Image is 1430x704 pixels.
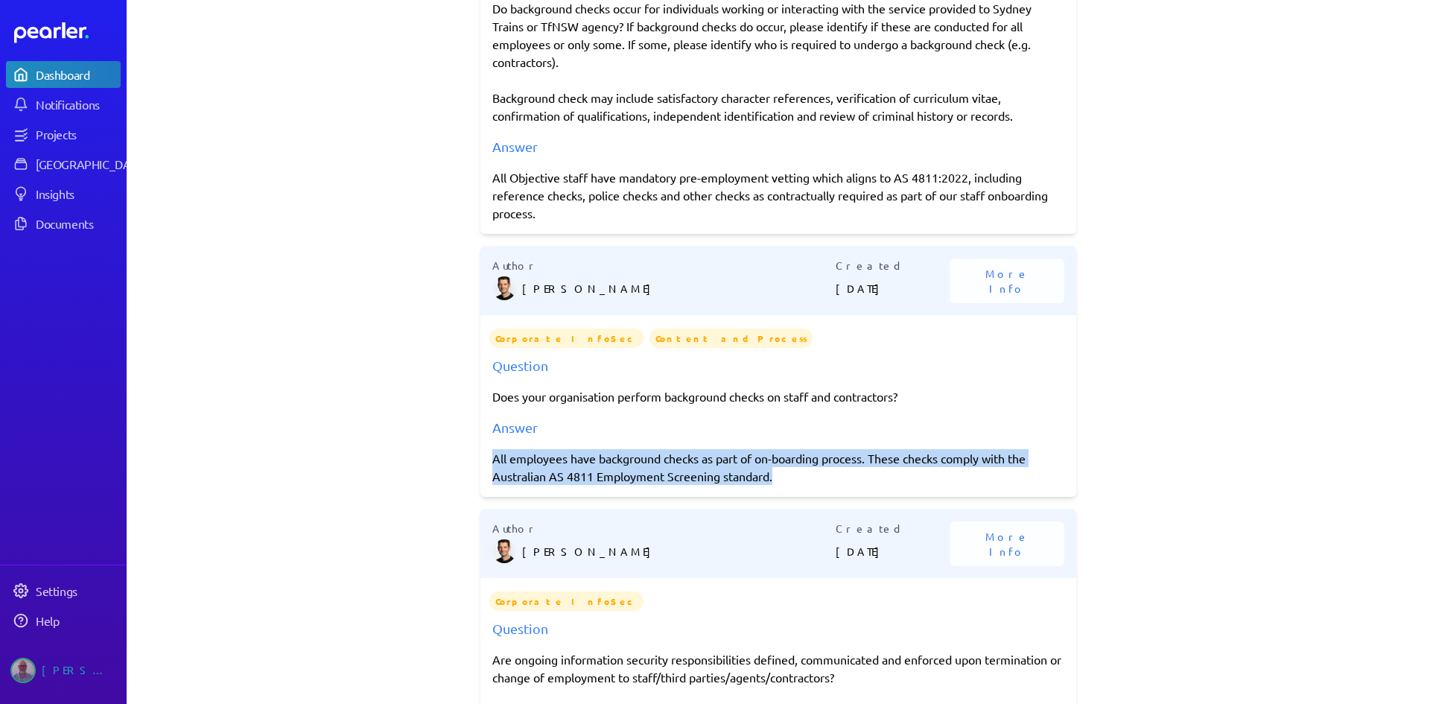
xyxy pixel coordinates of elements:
[950,259,1064,303] button: More Info
[36,613,119,628] div: Help
[6,210,121,237] a: Documents
[967,529,1046,559] span: More Info
[6,577,121,604] a: Settings
[836,521,950,536] p: Created
[14,22,121,43] a: Dashboard
[492,168,1064,222] div: All Objective staff have mandatory pre-employment vetting which aligns to AS 4811:2022, including...
[950,521,1064,566] button: More Info
[42,658,116,683] div: [PERSON_NAME]
[6,607,121,634] a: Help
[489,592,643,611] span: Corporate InfoSec
[36,127,119,142] div: Projects
[492,521,836,536] p: Author
[6,121,121,148] a: Projects
[6,61,121,88] a: Dashboard
[492,136,1064,156] div: Answer
[522,536,836,566] p: [PERSON_NAME]
[36,186,119,201] div: Insights
[492,387,1064,405] p: Does your organisation perform background checks on staff and contractors?
[489,329,643,348] span: Corporate InfoSec
[6,91,121,118] a: Notifications
[10,658,36,683] img: Jason Riches
[492,276,516,300] img: James Layton
[836,536,950,566] p: [DATE]
[492,650,1064,686] p: Are ongoing information security responsibilities defined, communicated and enforced upon termina...
[36,156,147,171] div: [GEOGRAPHIC_DATA]
[36,97,119,112] div: Notifications
[492,539,516,563] img: James Layton
[492,449,1064,485] div: All employees have background checks as part of on-boarding process. These checks comply with the...
[36,216,119,231] div: Documents
[36,67,119,82] div: Dashboard
[836,273,950,303] p: [DATE]
[522,273,836,303] p: [PERSON_NAME]
[836,258,950,273] p: Created
[967,266,1046,296] span: More Info
[492,417,1064,437] div: Answer
[36,583,119,598] div: Settings
[6,652,121,689] a: Jason Riches's photo[PERSON_NAME]
[492,355,1064,375] div: Question
[649,329,813,348] span: Content and Process
[6,150,121,177] a: [GEOGRAPHIC_DATA]
[492,258,836,273] p: Author
[6,180,121,207] a: Insights
[492,618,1064,638] div: Question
